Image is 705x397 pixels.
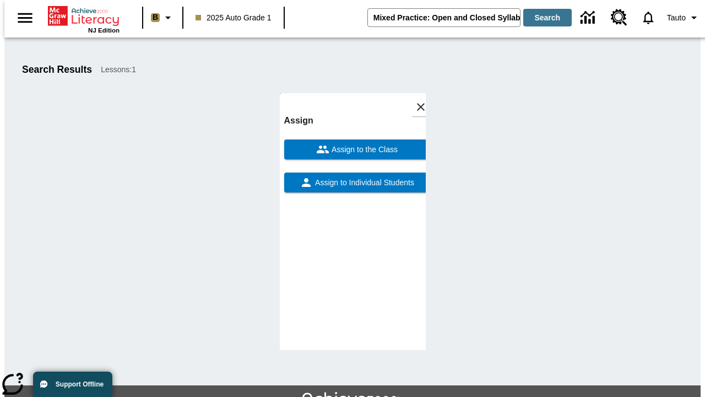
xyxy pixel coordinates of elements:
button: Open side menu [9,2,41,34]
span: Lessons : 1 [101,64,136,76]
button: Close [411,98,430,116]
button: Boost Class color is light brown. Change class color [147,8,179,28]
span: Support Offline [56,380,104,388]
button: Assign to Individual Students [284,173,430,192]
button: Search [523,9,572,26]
a: Notifications [634,3,663,32]
h1: Search Results [22,64,92,76]
a: Home [48,5,120,27]
button: Profile/Settings [663,8,705,28]
button: Assign to the Class [284,140,430,159]
span: B [153,10,158,24]
div: Home [48,4,120,34]
div: lesson details [280,93,426,350]
input: search field [368,9,520,26]
h6: Assign [284,113,430,128]
button: Support Offline [33,372,112,397]
span: Assign to Individual Students [313,177,414,189]
a: Data Center [574,3,604,33]
span: Assign to the Class [329,144,398,155]
a: Resource Center, Will open in new tab [604,3,634,33]
span: 2025 Auto Grade 1 [196,12,272,24]
span: NJ Edition [88,27,120,34]
span: Tauto [667,12,686,24]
